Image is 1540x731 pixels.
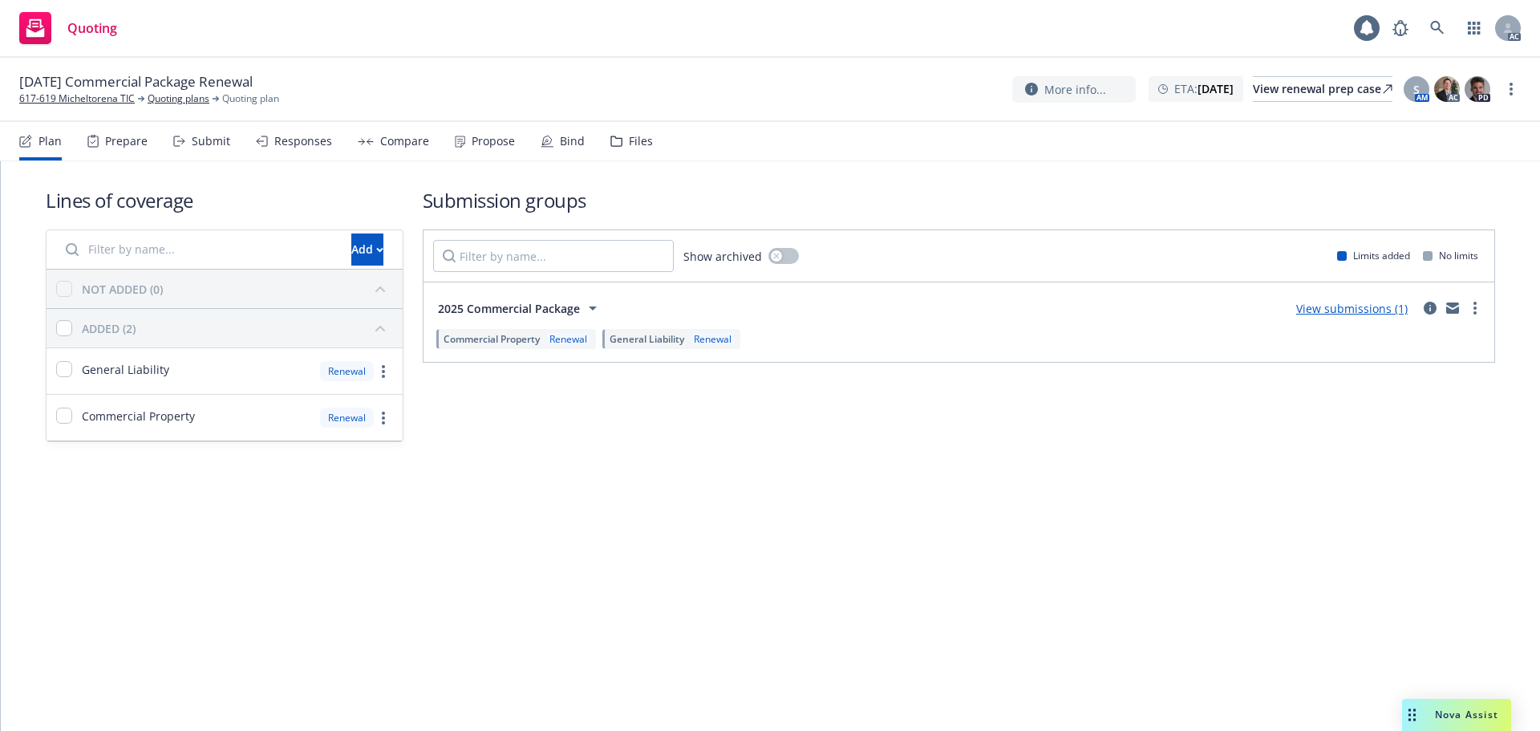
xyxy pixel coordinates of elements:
[1465,298,1485,318] a: more
[1337,249,1410,262] div: Limits added
[1174,80,1234,97] span: ETA :
[19,91,135,106] a: 617-619 Micheltorena TIC
[1012,76,1136,103] button: More info...
[82,315,393,341] button: ADDED (2)
[351,234,383,265] div: Add
[380,135,429,148] div: Compare
[19,72,253,91] span: [DATE] Commercial Package Renewal
[1402,699,1422,731] div: Drag to move
[1296,301,1408,316] a: View submissions (1)
[433,292,607,324] button: 2025 Commercial Package
[13,6,124,51] a: Quoting
[472,135,515,148] div: Propose
[105,135,148,148] div: Prepare
[1421,12,1453,44] a: Search
[1413,81,1420,98] span: S
[1384,12,1416,44] a: Report a Bug
[1253,77,1392,101] div: View renewal prep case
[1443,298,1462,318] a: mail
[1044,81,1106,98] span: More info...
[1435,708,1498,721] span: Nova Assist
[629,135,653,148] div: Files
[683,248,762,265] span: Show archived
[82,320,136,337] div: ADDED (2)
[1423,249,1478,262] div: No limits
[67,22,117,35] span: Quoting
[1434,76,1460,102] img: photo
[1501,79,1521,99] a: more
[1198,81,1234,96] strong: [DATE]
[222,91,279,106] span: Quoting plan
[82,408,195,424] span: Commercial Property
[320,408,374,428] div: Renewal
[82,281,163,298] div: NOT ADDED (0)
[46,187,403,213] h1: Lines of coverage
[320,361,374,381] div: Renewal
[38,135,62,148] div: Plan
[1420,298,1440,318] a: circleInformation
[1402,699,1511,731] button: Nova Assist
[1253,76,1392,102] a: View renewal prep case
[691,332,735,346] div: Renewal
[82,276,393,302] button: NOT ADDED (0)
[546,332,590,346] div: Renewal
[1465,76,1490,102] img: photo
[351,234,383,266] button: Add
[1458,12,1490,44] a: Switch app
[423,187,1495,213] h1: Submission groups
[274,135,332,148] div: Responses
[610,332,684,346] span: General Liability
[82,361,169,378] span: General Liability
[374,362,393,381] a: more
[56,234,342,266] input: Filter by name...
[444,332,540,346] span: Commercial Property
[374,408,393,428] a: more
[438,300,580,317] span: 2025 Commercial Package
[148,91,209,106] a: Quoting plans
[192,135,230,148] div: Submit
[433,240,674,272] input: Filter by name...
[560,135,585,148] div: Bind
